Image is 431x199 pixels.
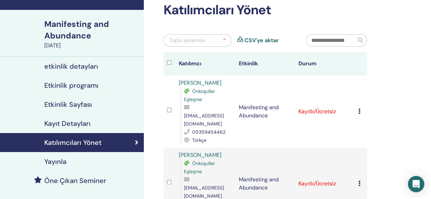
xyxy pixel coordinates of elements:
[169,36,206,45] div: Toplu eylemler
[235,52,295,76] th: Etkinlik
[408,176,424,192] div: Open Intercom Messenger
[44,18,140,42] div: Manifesting and Abundance
[44,62,98,70] h4: etkinlik detayları
[235,76,295,148] td: Manifesting and Abundance
[44,157,66,166] h4: Yayınla
[184,185,224,199] span: [EMAIL_ADDRESS][DOMAIN_NAME]
[179,151,221,159] a: [PERSON_NAME]
[192,129,226,135] span: 05359454462
[184,113,224,127] span: [EMAIL_ADDRESS][DOMAIN_NAME]
[44,138,102,147] h4: Katılımcıları Yönet
[179,79,221,86] a: [PERSON_NAME]
[44,81,98,89] h4: Etkinlik programı
[295,52,355,76] th: Durum
[44,100,92,109] h4: Etkinlik Sayfası
[40,18,144,50] a: Manifesting and Abundance[DATE]
[192,137,206,143] span: Türkçe
[184,88,215,102] span: Önkoşullar Eşleşme
[245,36,279,45] a: CSV'ye aktar
[164,2,367,18] h2: Katılımcıları Yönet
[44,42,140,50] div: [DATE]
[184,160,215,175] span: Önkoşullar Eşleşme
[175,52,235,76] th: Katılımcı
[44,119,91,128] h4: Kayıt Detayları
[44,177,106,185] h4: Öne Çıkan Seminer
